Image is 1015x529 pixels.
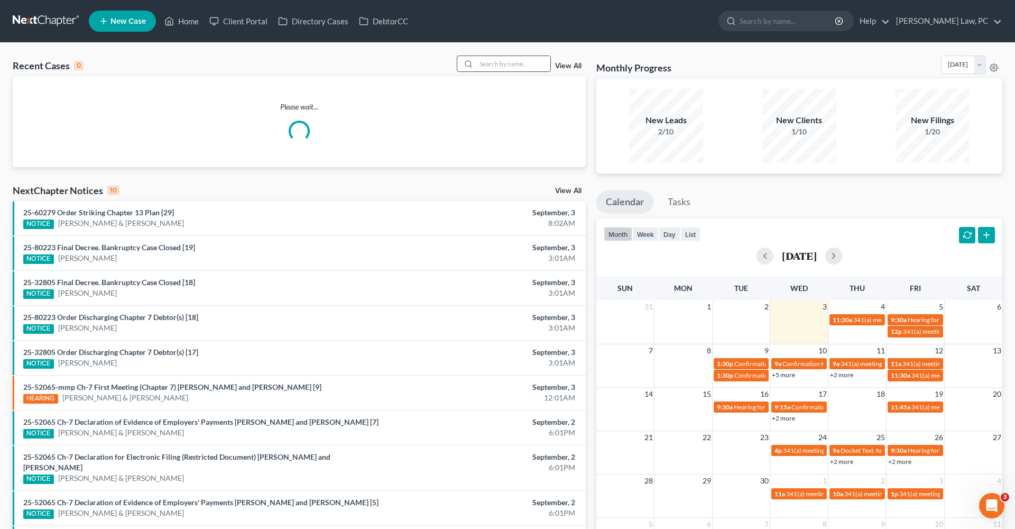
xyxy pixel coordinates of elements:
[734,403,816,411] span: Hearing for [PERSON_NAME]
[23,208,174,217] a: 25-60279 Order Striking Chapter 13 Plan [29]
[891,12,1002,31] a: [PERSON_NAME] Law, PC
[992,344,1002,357] span: 13
[398,277,575,288] div: September, 3
[58,218,184,229] a: [PERSON_NAME] & [PERSON_NAME]
[934,388,944,400] span: 19
[13,102,586,112] p: Please wait...
[398,323,575,333] div: 3:01AM
[58,323,117,333] a: [PERSON_NAME]
[107,186,119,195] div: 10
[938,300,944,313] span: 5
[734,371,855,379] span: Confirmation Hearing for [PERSON_NAME]
[853,316,955,324] span: 341(a) meeting for [PERSON_NAME]
[23,324,54,334] div: NOTICE
[910,284,921,293] span: Fri
[992,388,1002,400] span: 20
[273,12,354,31] a: Directory Cases
[398,452,575,462] div: September, 2
[398,347,575,358] div: September, 3
[880,475,886,487] span: 2
[740,11,836,31] input: Search by name...
[23,394,58,404] div: HEARING
[23,278,195,287] a: 25-32805 Final Decree. Bankruptcy Case Closed [18]
[659,227,680,241] button: day
[996,300,1002,313] span: 6
[880,300,886,313] span: 4
[398,288,575,298] div: 3:01AM
[996,475,1002,487] span: 4
[596,61,671,74] h3: Monthly Progress
[891,403,910,411] span: 11:45a
[875,431,886,444] span: 25
[398,358,575,368] div: 3:01AM
[476,56,550,71] input: Search by name...
[13,59,84,72] div: Recent Cases
[58,358,117,368] a: [PERSON_NAME]
[643,300,654,313] span: 31
[706,300,712,313] span: 1
[58,473,184,484] a: [PERSON_NAME] & [PERSON_NAME]
[643,431,654,444] span: 21
[717,403,733,411] span: 9:30a
[629,126,703,137] div: 2/10
[934,431,944,444] span: 26
[850,284,865,293] span: Thu
[763,300,770,313] span: 2
[398,427,575,438] div: 6:01PM
[903,327,1005,335] span: 341(a) meeting for [PERSON_NAME]
[833,316,852,324] span: 11:30a
[110,17,146,25] span: New Case
[763,344,770,357] span: 9
[759,388,770,400] span: 16
[398,417,575,427] div: September, 2
[398,497,575,508] div: September, 2
[911,403,1013,411] span: 341(a) meeting for [PERSON_NAME]
[398,218,575,229] div: 8:02AM
[596,190,653,214] a: Calendar
[734,284,748,293] span: Tue
[62,393,188,403] a: [PERSON_NAME] & [PERSON_NAME]
[833,360,839,368] span: 9a
[830,371,853,379] a: +2 more
[23,313,198,322] a: 25-80223 Order Discharging Chapter 7 Debtor(s) [18]
[706,344,712,357] span: 8
[774,446,782,454] span: 4p
[762,114,836,126] div: New Clients
[875,344,886,357] span: 11
[354,12,413,31] a: DebtorCC
[398,508,575,518] div: 6:01PM
[398,312,575,323] div: September, 3
[204,12,273,31] a: Client Portal
[817,388,828,400] span: 17
[680,227,700,241] button: list
[398,393,575,403] div: 12:01AM
[23,254,54,264] div: NOTICE
[817,344,828,357] span: 10
[643,475,654,487] span: 28
[734,360,855,368] span: Confirmation Hearing for [PERSON_NAME]
[891,360,901,368] span: 11a
[23,452,330,472] a: 25-52065 Ch-7 Declaration for Electronic Filing (Restricted Document) [PERSON_NAME] and [PERSON_N...
[617,284,633,293] span: Sun
[58,508,184,518] a: [PERSON_NAME] & [PERSON_NAME]
[786,490,888,498] span: 341(a) meeting for [PERSON_NAME]
[23,359,54,369] div: NOTICE
[58,288,117,298] a: [PERSON_NAME]
[159,12,204,31] a: Home
[891,327,902,335] span: 12p
[23,417,379,426] a: 25-52065 Ch-7 Declaration of Evidence of Employers' Payments [PERSON_NAME] and [PERSON_NAME] [7]
[908,446,990,454] span: Hearing for [PERSON_NAME]
[774,403,790,411] span: 9:15a
[23,348,198,357] a: 25-32805 Order Discharging Chapter 7 Debtor(s) [17]
[23,382,321,391] a: 25-52065-mmp Ch-7 First Meeting (Chapter 7) [PERSON_NAME] and [PERSON_NAME] [9]
[23,475,54,484] div: NOTICE
[891,371,910,379] span: 11:30a
[398,382,575,393] div: September, 3
[979,493,1004,518] iframe: Intercom live chat
[833,446,839,454] span: 9a
[74,61,84,70] div: 0
[759,431,770,444] span: 23
[841,360,943,368] span: 341(a) meeting for [PERSON_NAME]
[398,253,575,263] div: 3:01AM
[13,184,119,197] div: NextChapter Notices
